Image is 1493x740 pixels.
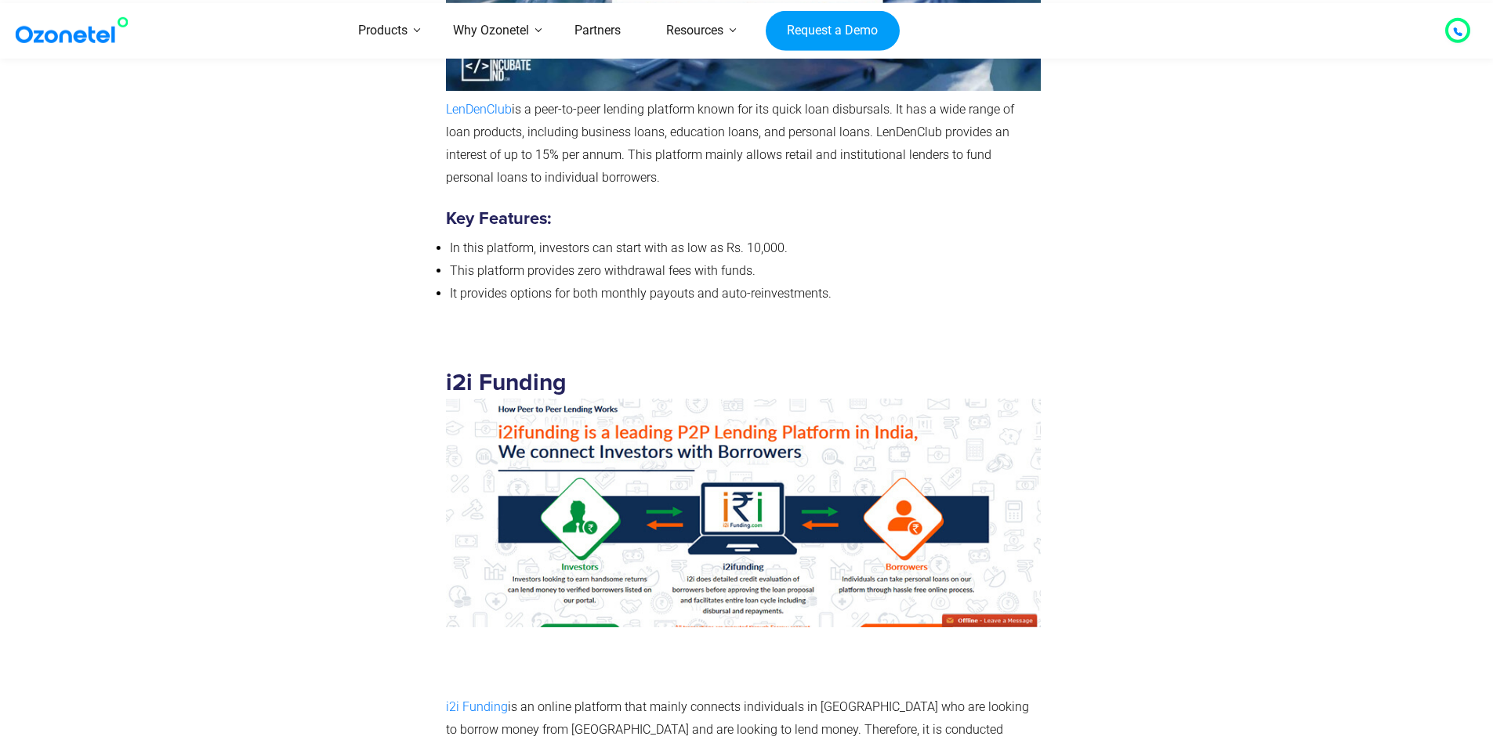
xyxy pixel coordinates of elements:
[446,371,567,395] strong: i2i Funding
[446,102,1014,184] span: is a peer-to-peer lending platform known for its quick loan disbursals. It has a wide range of lo...
[450,240,788,255] span: In this platform, investors can start with as low as Rs. 10,000.
[335,3,430,59] a: Products
[450,286,832,301] span: It provides options for both monthly payouts and auto-reinvestments.
[552,3,643,59] a: Partners
[643,3,746,59] a: Resources
[446,211,551,228] strong: Key Features:
[446,699,508,714] a: i2i Funding
[766,10,900,51] a: Request a Demo
[450,263,756,278] span: This platform provides zero withdrawal fees with funds.
[446,102,512,117] a: LenDenClub
[430,3,552,59] a: Why Ozonetel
